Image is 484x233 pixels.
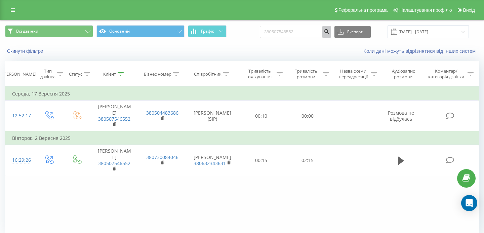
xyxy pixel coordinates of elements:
div: Назва схеми переадресації [337,68,369,80]
button: Основний [96,25,185,37]
div: Open Intercom Messenger [461,195,477,211]
td: [PERSON_NAME] (SIP) [187,101,238,131]
div: Клієнт [103,71,116,77]
div: Тривалість розмови [290,68,321,80]
div: Аудіозапис розмови [385,68,421,80]
span: Реферальна програма [338,7,388,13]
div: [PERSON_NAME] [2,71,36,77]
td: [PERSON_NAME] [90,145,138,176]
span: Всі дзвінки [16,29,38,34]
div: Співробітник [194,71,221,77]
td: 00:15 [238,145,285,176]
div: Бізнес номер [144,71,171,77]
span: Вихід [463,7,475,13]
a: 380730084046 [146,154,178,160]
div: Коментар/категорія дзвінка [427,68,466,80]
button: Експорт [334,26,371,38]
td: [PERSON_NAME] [187,145,238,176]
td: 00:00 [284,101,331,131]
div: Тривалість очікування [244,68,275,80]
span: Налаштування профілю [399,7,452,13]
div: 16:29:26 [12,154,28,167]
td: [PERSON_NAME] [90,101,138,131]
div: Тип дзвінка [40,68,55,80]
div: 12:52:17 [12,109,28,122]
a: 380632343631 [194,160,226,166]
td: Середа, 17 Вересня 2025 [5,87,479,101]
div: Статус [69,71,82,77]
a: 380504483686 [146,110,178,116]
td: 02:15 [284,145,331,176]
a: Коли дані можуть відрізнятися вiд інших систем [363,48,479,54]
button: Всі дзвінки [5,25,93,37]
td: 00:10 [238,101,285,131]
span: Розмова не відбулась [388,110,414,122]
span: Графік [201,29,214,34]
input: Пошук за номером [260,26,331,38]
a: 380507546552 [98,116,130,122]
button: Графік [188,25,227,37]
td: Вівторок, 2 Вересня 2025 [5,131,479,145]
button: Скинути фільтри [5,48,47,54]
a: 380507546552 [98,160,130,166]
